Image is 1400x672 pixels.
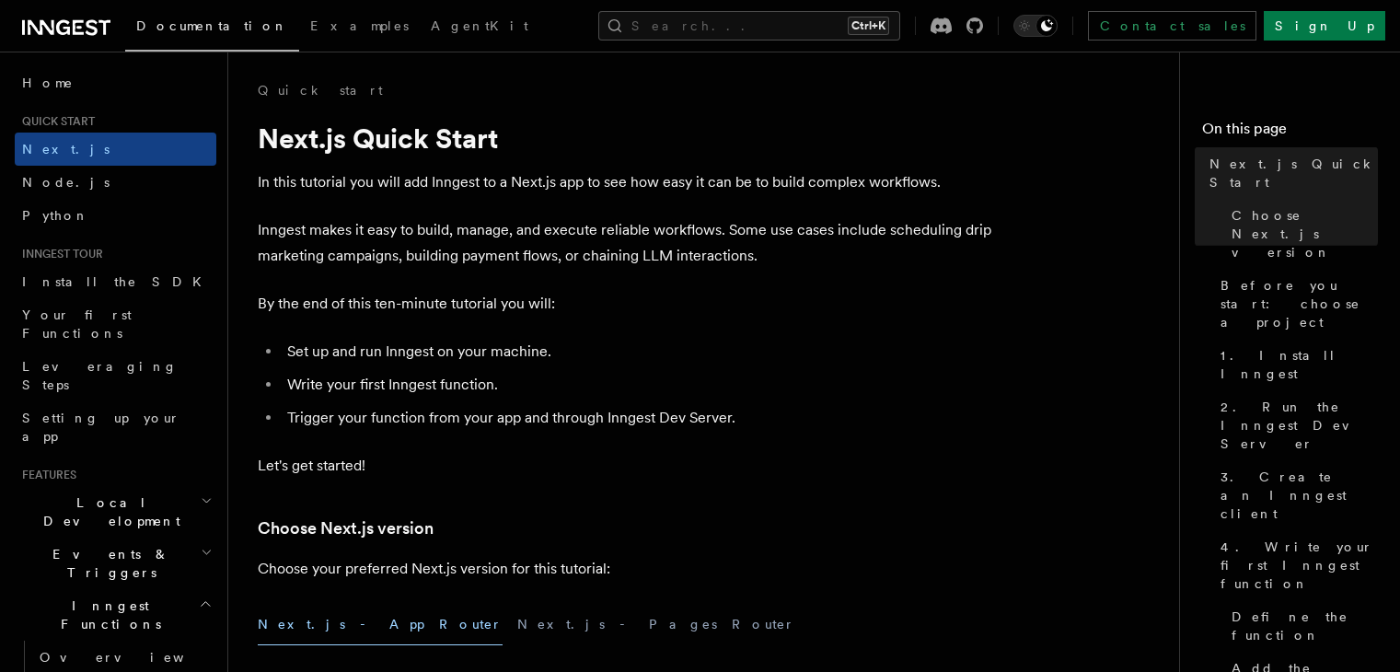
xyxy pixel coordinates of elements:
a: Choose Next.js version [258,516,434,541]
button: Next.js - App Router [258,604,503,645]
a: Examples [299,6,420,50]
a: Setting up your app [15,401,216,453]
button: Events & Triggers [15,538,216,589]
h4: On this page [1202,118,1378,147]
span: Documentation [136,18,288,33]
p: Inngest makes it easy to build, manage, and execute reliable workflows. Some use cases include sc... [258,217,994,269]
kbd: Ctrl+K [848,17,889,35]
button: Toggle dark mode [1013,15,1058,37]
a: Home [15,66,216,99]
button: Local Development [15,486,216,538]
span: Python [22,208,89,223]
a: Next.js Quick Start [1202,147,1378,199]
a: Contact sales [1088,11,1256,41]
li: Trigger your function from your app and through Inngest Dev Server. [282,405,994,431]
a: Your first Functions [15,298,216,350]
span: Examples [310,18,409,33]
span: Next.js [22,142,110,156]
a: 1. Install Inngest [1213,339,1378,390]
span: Events & Triggers [15,545,201,582]
h1: Next.js Quick Start [258,122,994,155]
span: 4. Write your first Inngest function [1221,538,1378,593]
a: Quick start [258,81,383,99]
span: Overview [40,650,229,665]
a: Choose Next.js version [1224,199,1378,269]
button: Search...Ctrl+K [598,11,900,41]
a: Leveraging Steps [15,350,216,401]
span: Home [22,74,74,92]
a: Next.js [15,133,216,166]
li: Set up and run Inngest on your machine. [282,339,994,365]
button: Next.js - Pages Router [517,604,795,645]
p: By the end of this ten-minute tutorial you will: [258,291,994,317]
span: Install the SDK [22,274,213,289]
span: Define the function [1232,608,1378,644]
span: Local Development [15,493,201,530]
span: Next.js Quick Start [1209,155,1378,191]
a: Node.js [15,166,216,199]
a: Documentation [125,6,299,52]
span: Setting up your app [22,411,180,444]
span: Your first Functions [22,307,132,341]
span: 1. Install Inngest [1221,346,1378,383]
a: 3. Create an Inngest client [1213,460,1378,530]
span: Inngest Functions [15,597,199,633]
span: Inngest tour [15,247,103,261]
p: In this tutorial you will add Inngest to a Next.js app to see how easy it can be to build complex... [258,169,994,195]
p: Let's get started! [258,453,994,479]
span: 3. Create an Inngest client [1221,468,1378,523]
button: Inngest Functions [15,589,216,641]
span: Leveraging Steps [22,359,178,392]
a: Install the SDK [15,265,216,298]
a: Sign Up [1264,11,1385,41]
span: AgentKit [431,18,528,33]
span: Choose Next.js version [1232,206,1378,261]
span: Before you start: choose a project [1221,276,1378,331]
a: Before you start: choose a project [1213,269,1378,339]
a: AgentKit [420,6,539,50]
span: Quick start [15,114,95,129]
a: 2. Run the Inngest Dev Server [1213,390,1378,460]
li: Write your first Inngest function. [282,372,994,398]
a: 4. Write your first Inngest function [1213,530,1378,600]
span: 2. Run the Inngest Dev Server [1221,398,1378,453]
a: Python [15,199,216,232]
a: Define the function [1224,600,1378,652]
p: Choose your preferred Next.js version for this tutorial: [258,556,994,582]
span: Node.js [22,175,110,190]
span: Features [15,468,76,482]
